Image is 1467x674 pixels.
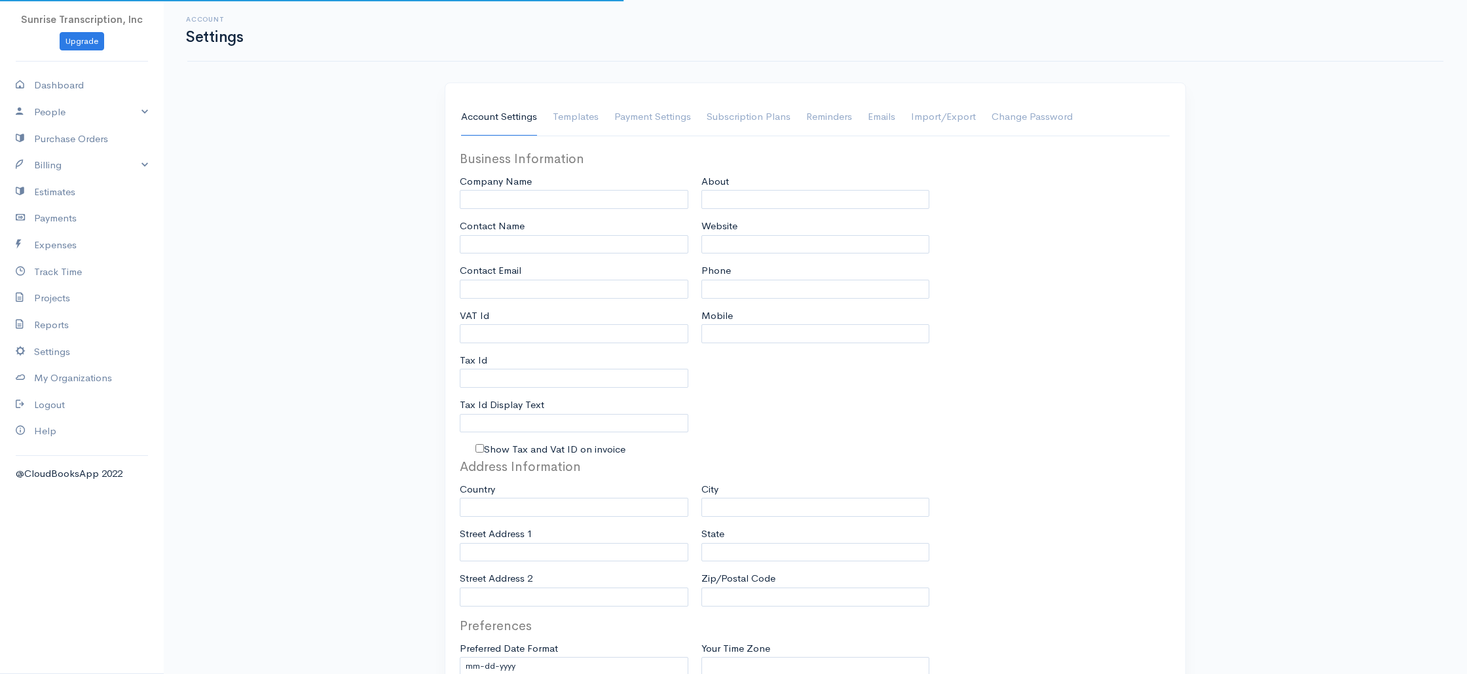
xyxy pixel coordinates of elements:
label: Company Name [460,174,532,189]
legend: Address Information [460,457,688,477]
label: Tax Id Display Text [460,398,544,413]
label: Contact Name [460,219,525,234]
a: Reminders [806,99,852,136]
label: State [701,527,724,542]
label: Your Time Zone [701,641,770,656]
h1: Settings [186,29,243,45]
label: Show Tax and Vat ID on invoice [484,442,625,457]
a: Payment Settings [614,99,691,136]
label: Country [460,482,495,497]
label: Website [701,219,737,234]
a: Upgrade [60,32,104,51]
a: Account Settings [461,99,537,136]
a: Subscription Plans [707,99,790,136]
label: Preferred Date Format [460,641,558,656]
a: Emails [868,99,895,136]
a: Templates [553,99,599,136]
legend: Preferences [460,616,688,636]
legend: Business Information [460,149,688,169]
label: Street Address 2 [460,571,532,586]
label: Mobile [701,309,733,324]
a: Import/Export [911,99,976,136]
a: Change Password [992,99,1073,136]
label: Tax Id [460,353,487,368]
h6: Account [186,16,243,23]
span: Sunrise Transcription, Inc [21,13,143,26]
label: About [701,174,729,189]
div: @CloudBooksApp 2022 [16,466,148,481]
label: Street Address 1 [460,527,532,542]
label: City [701,482,718,497]
label: Phone [701,263,731,278]
label: Zip/Postal Code [701,571,775,586]
label: VAT Id [460,309,489,324]
label: Contact Email [460,263,521,278]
